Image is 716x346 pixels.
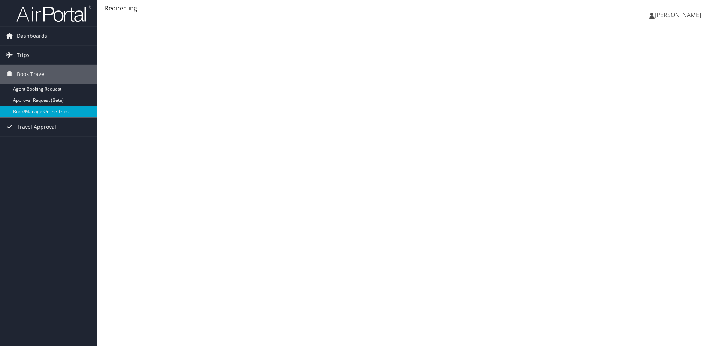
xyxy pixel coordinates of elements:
[17,27,47,45] span: Dashboards
[649,4,709,26] a: [PERSON_NAME]
[17,46,30,64] span: Trips
[105,4,709,13] div: Redirecting...
[17,118,56,136] span: Travel Approval
[16,5,91,22] img: airportal-logo.png
[17,65,46,84] span: Book Travel
[655,11,701,19] span: [PERSON_NAME]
